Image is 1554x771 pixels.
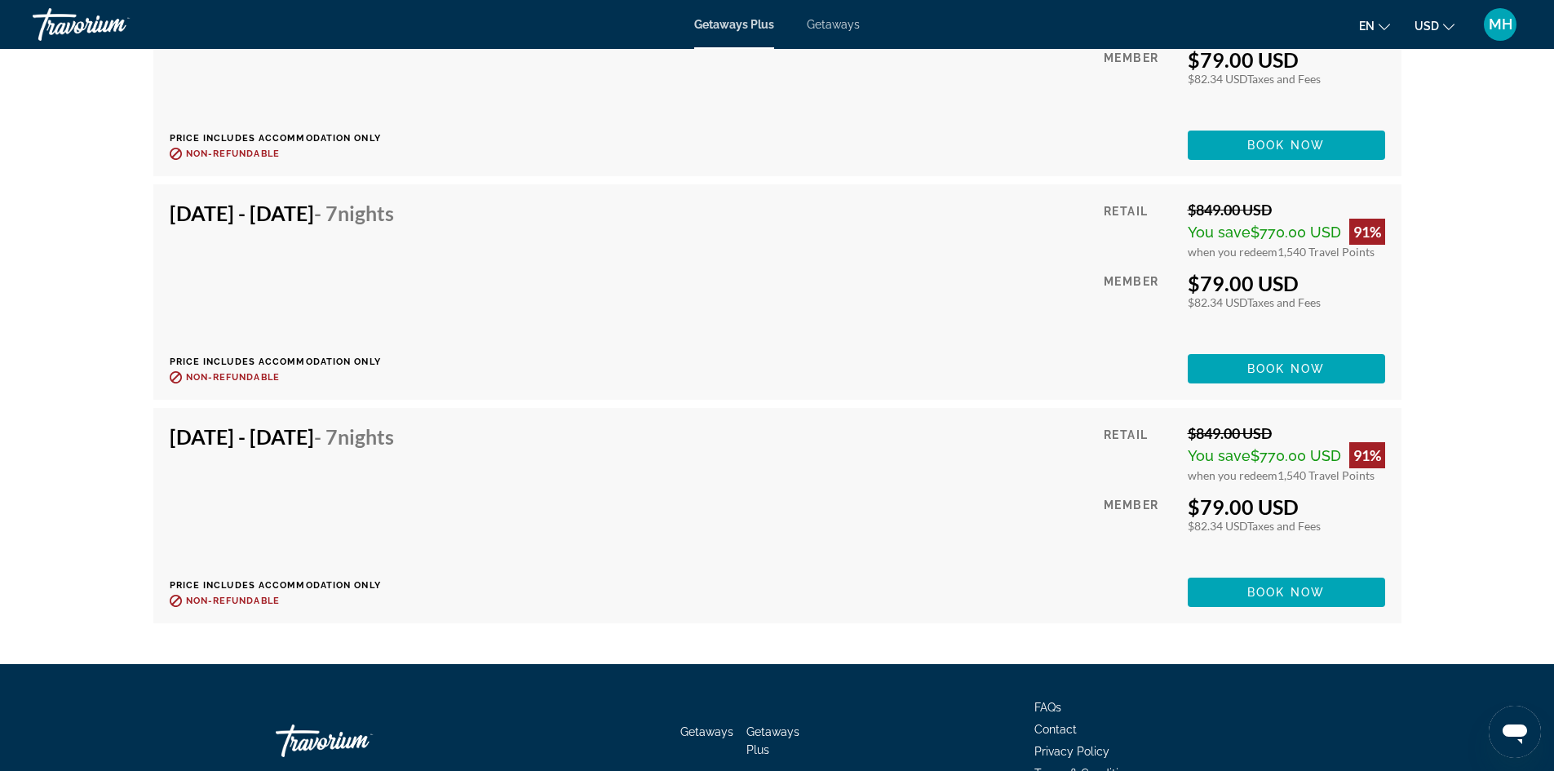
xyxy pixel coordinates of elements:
[807,18,860,31] a: Getaways
[1247,139,1325,152] span: Book now
[1188,295,1385,309] div: $82.34 USD
[1247,72,1321,86] span: Taxes and Fees
[1479,7,1521,42] button: User Menu
[1034,723,1077,736] a: Contact
[1188,468,1277,482] span: when you redeem
[1034,701,1061,714] a: FAQs
[186,148,280,159] span: Non-refundable
[276,716,439,765] a: Go Home
[680,725,733,738] a: Getaways
[1188,447,1251,464] span: You save
[1251,224,1341,241] span: $770.00 USD
[170,201,394,225] h4: [DATE] - [DATE]
[1104,47,1175,118] div: Member
[1188,47,1385,72] div: $79.00 USD
[1489,16,1512,33] span: MH
[1247,586,1325,599] span: Book now
[338,424,394,449] span: Nights
[1359,20,1375,33] span: en
[1277,245,1375,259] span: 1,540 Travel Points
[1188,201,1385,219] div: $849.00 USD
[1104,271,1175,342] div: Member
[1188,519,1385,533] div: $82.34 USD
[314,424,394,449] span: - 7
[1188,354,1385,383] button: Book now
[1188,494,1385,519] div: $79.00 USD
[170,580,406,591] p: Price includes accommodation only
[1247,295,1321,309] span: Taxes and Fees
[1359,14,1390,38] button: Change language
[186,596,280,606] span: Non-refundable
[170,133,406,144] p: Price includes accommodation only
[338,201,394,225] span: Nights
[1251,447,1341,464] span: $770.00 USD
[170,424,394,449] h4: [DATE] - [DATE]
[1415,20,1439,33] span: USD
[1188,578,1385,607] button: Book now
[1415,14,1454,38] button: Change currency
[1188,245,1277,259] span: when you redeem
[314,201,394,225] span: - 7
[1188,271,1385,295] div: $79.00 USD
[1104,201,1175,259] div: Retail
[33,3,196,46] a: Travorium
[1489,706,1541,758] iframe: Button to launch messaging window
[170,357,406,367] p: Price includes accommodation only
[1188,72,1385,86] div: $82.34 USD
[746,725,799,756] a: Getaways Plus
[1034,745,1109,758] a: Privacy Policy
[1188,131,1385,160] button: Book now
[1277,468,1375,482] span: 1,540 Travel Points
[186,372,280,383] span: Non-refundable
[1104,494,1175,565] div: Member
[1247,362,1325,375] span: Book now
[1247,519,1321,533] span: Taxes and Fees
[1104,424,1175,482] div: Retail
[1188,224,1251,241] span: You save
[1349,219,1385,245] div: 91%
[1188,424,1385,442] div: $849.00 USD
[1349,442,1385,468] div: 91%
[694,18,774,31] a: Getaways Plus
